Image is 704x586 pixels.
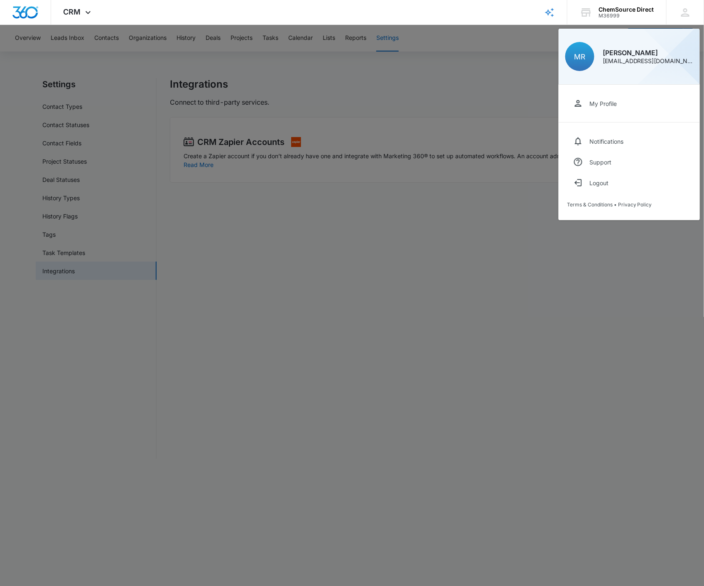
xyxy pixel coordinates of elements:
[599,6,654,13] div: account name
[603,49,693,56] div: [PERSON_NAME]
[574,52,586,61] span: MR
[567,201,692,208] div: •
[589,159,611,166] div: Support
[567,152,692,172] a: Support
[603,58,693,64] div: [EMAIL_ADDRESS][DOMAIN_NAME]
[599,13,654,19] div: account id
[567,131,692,152] a: Notifications
[64,7,81,16] span: CRM
[567,201,613,208] a: Terms & Conditions
[567,172,692,193] button: Logout
[618,201,652,208] a: Privacy Policy
[589,179,608,186] div: Logout
[589,100,617,107] div: My Profile
[589,138,623,145] div: Notifications
[567,93,692,114] a: My Profile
